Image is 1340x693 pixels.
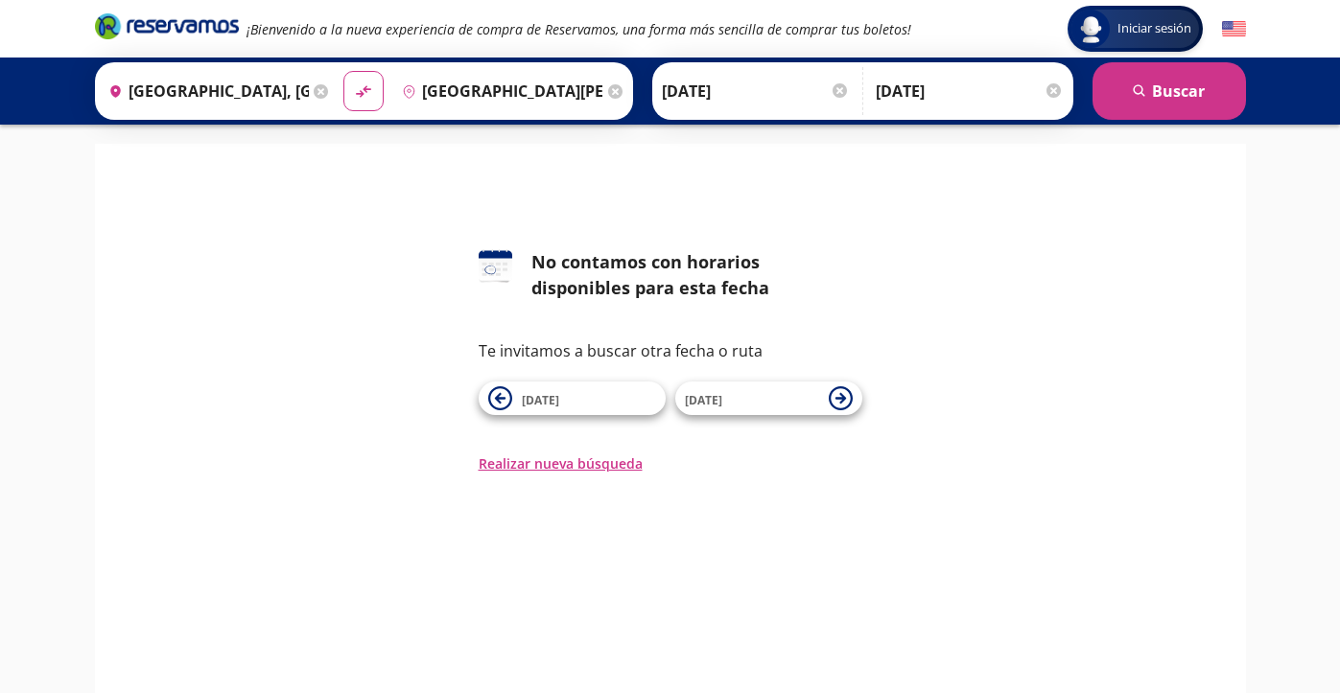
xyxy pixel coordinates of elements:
[101,67,310,115] input: Buscar Origen
[531,249,862,301] div: No contamos con horarios disponibles para esta fecha
[247,20,911,38] em: ¡Bienvenido a la nueva experiencia de compra de Reservamos, una forma más sencilla de comprar tus...
[394,67,603,115] input: Buscar Destino
[1093,62,1246,120] button: Buscar
[1222,17,1246,41] button: English
[479,381,666,415] button: [DATE]
[479,453,643,474] button: Realizar nueva búsqueda
[675,381,862,415] button: [DATE]
[1110,19,1199,38] span: Iniciar sesión
[662,67,850,115] input: Elegir Fecha
[685,392,722,408] span: [DATE]
[95,12,239,40] i: Brand Logo
[522,392,559,408] span: [DATE]
[479,339,862,362] p: Te invitamos a buscar otra fecha o ruta
[95,12,239,46] a: Brand Logo
[876,67,1064,115] input: Opcional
